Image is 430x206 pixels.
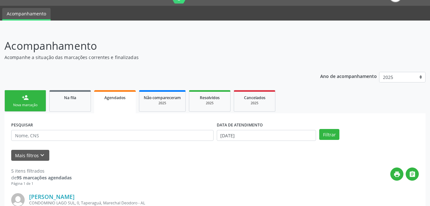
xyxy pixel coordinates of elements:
[29,193,75,200] a: [PERSON_NAME]
[194,101,226,106] div: 2025
[239,101,271,106] div: 2025
[2,8,51,21] a: Acompanhamento
[390,167,403,181] button: print
[22,94,29,101] div: person_add
[4,54,299,61] p: Acompanhe a situação das marcações correntes e finalizadas
[144,95,181,100] span: Não compareceram
[39,152,46,159] i: keyboard_arrow_down
[11,130,214,141] input: Nome, CNS
[9,103,41,107] div: Nova marcação
[11,150,49,161] button: Mais filtroskeyboard_arrow_down
[29,200,323,206] div: CONDOMINIO LAGO SUL, 0, Taperaguá, Marechal Deodoro - AL
[11,167,72,174] div: 5 itens filtrados
[11,120,33,130] label: PESQUISAR
[406,167,419,181] button: 
[217,120,263,130] label: DATA DE ATENDIMENTO
[144,101,181,106] div: 2025
[104,95,126,100] span: Agendados
[320,72,377,80] p: Ano de acompanhamento
[200,95,220,100] span: Resolvidos
[4,38,299,54] p: Acompanhamento
[64,95,76,100] span: Na fila
[11,181,72,186] div: Página 1 de 1
[409,171,416,178] i: 
[244,95,265,100] span: Cancelados
[319,129,339,140] button: Filtrar
[217,130,316,141] input: Selecione um intervalo
[17,175,72,181] strong: 95 marcações agendadas
[11,174,72,181] div: de
[393,171,401,178] i: print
